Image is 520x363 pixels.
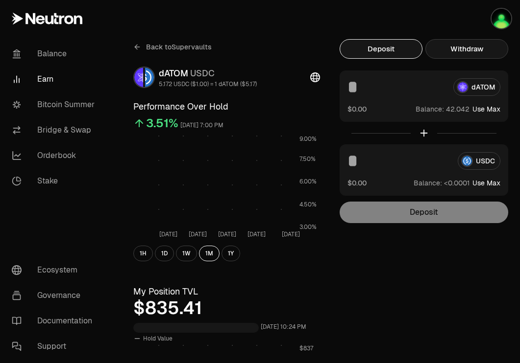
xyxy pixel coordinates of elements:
[145,68,154,87] img: USDC Logo
[414,178,442,188] span: Balance:
[299,135,317,143] tspan: 9.00%
[199,246,220,261] button: 1M
[282,230,300,238] tspan: [DATE]
[146,115,178,131] div: 3.51%
[472,104,500,114] button: Use Max
[299,201,317,208] tspan: 4.50%
[4,117,106,143] a: Bridge & Swap
[133,39,212,55] a: Back toSupervaults
[299,178,317,185] tspan: 6.00%
[299,344,314,352] tspan: $837
[4,143,106,168] a: Orderbook
[4,168,106,194] a: Stake
[133,285,320,298] h3: My Position TVL
[190,68,215,79] span: USDC
[340,39,422,59] button: Deposit
[4,308,106,334] a: Documentation
[299,223,317,231] tspan: 3.00%
[4,257,106,283] a: Ecosystem
[218,230,236,238] tspan: [DATE]
[159,80,257,88] div: 5.172 USDC ($1.00) = 1 dATOM ($5.17)
[159,230,177,238] tspan: [DATE]
[159,67,257,80] div: dATOM
[143,335,173,342] span: Hold Value
[176,246,197,261] button: 1W
[4,92,106,117] a: Bitcoin Summer
[134,68,143,87] img: dATOM Logo
[4,334,106,359] a: Support
[133,246,153,261] button: 1H
[299,155,316,163] tspan: 7.50%
[189,230,207,238] tspan: [DATE]
[472,178,500,188] button: Use Max
[133,100,320,113] h3: Performance Over Hold
[347,104,367,114] button: $0.00
[222,246,240,261] button: 1Y
[133,298,320,318] div: $835.41
[261,321,306,333] div: [DATE] 10:24 PM
[248,230,266,238] tspan: [DATE]
[347,178,367,188] button: $0.00
[146,42,212,52] span: Back to Supervaults
[416,104,444,114] span: Balance:
[4,283,106,308] a: Governance
[425,39,508,59] button: Withdraw
[492,9,511,28] img: Atom Staking
[4,67,106,92] a: Earn
[155,246,174,261] button: 1D
[4,41,106,67] a: Balance
[180,120,223,131] div: [DATE] 7:00 PM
